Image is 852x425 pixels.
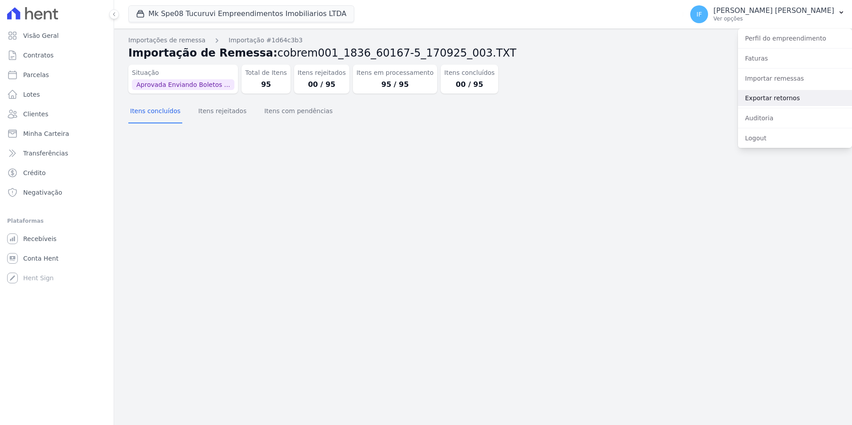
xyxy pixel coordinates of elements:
[4,184,110,201] a: Negativação
[23,51,53,60] span: Contratos
[4,105,110,123] a: Clientes
[23,129,69,138] span: Minha Carteira
[4,66,110,84] a: Parcelas
[4,144,110,162] a: Transferências
[23,234,57,243] span: Recebíveis
[23,188,62,197] span: Negativação
[738,110,852,126] a: Auditoria
[23,149,68,158] span: Transferências
[356,79,434,90] dd: 95 / 95
[738,30,852,46] a: Perfil do empreendimento
[23,110,48,119] span: Clientes
[696,11,702,17] span: IF
[128,5,354,22] button: Mk Spe08 Tucuruvi Empreendimentos Imobiliarios LTDA
[4,249,110,267] a: Conta Hent
[197,100,248,123] button: Itens rejeitados
[713,6,834,15] p: [PERSON_NAME] [PERSON_NAME]
[128,36,838,45] nav: Breadcrumb
[229,36,303,45] a: Importação #1d64c3b3
[4,86,110,103] a: Lotes
[23,70,49,79] span: Parcelas
[298,79,346,90] dd: 00 / 95
[262,100,334,123] button: Itens com pendências
[356,68,434,78] dt: Itens em processamento
[738,90,852,106] a: Exportar retornos
[444,79,495,90] dd: 00 / 95
[4,27,110,45] a: Visão Geral
[738,50,852,66] a: Faturas
[278,47,516,59] span: cobrem001_1836_60167-5_170925_003.TXT
[23,254,58,263] span: Conta Hent
[444,68,495,78] dt: Itens concluídos
[128,36,205,45] a: Importações de remessa
[23,168,46,177] span: Crédito
[4,46,110,64] a: Contratos
[4,230,110,248] a: Recebíveis
[23,31,59,40] span: Visão Geral
[298,68,346,78] dt: Itens rejeitados
[132,68,234,78] dt: Situação
[245,79,287,90] dd: 95
[128,100,182,123] button: Itens concluídos
[4,125,110,143] a: Minha Carteira
[4,164,110,182] a: Crédito
[245,68,287,78] dt: Total de Itens
[738,130,852,146] a: Logout
[7,216,106,226] div: Plataformas
[132,79,234,90] span: Aprovada Enviando Boletos ...
[738,70,852,86] a: Importar remessas
[683,2,852,27] button: IF [PERSON_NAME] [PERSON_NAME] Ver opções
[128,45,838,61] h2: Importação de Remessa:
[713,15,834,22] p: Ver opções
[23,90,40,99] span: Lotes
